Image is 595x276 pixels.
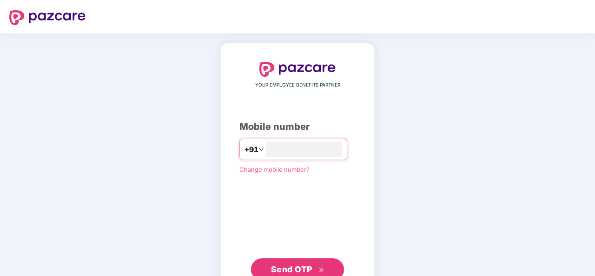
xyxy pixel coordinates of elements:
span: Send OTP [271,264,312,274]
img: logo [259,62,336,77]
span: YOUR EMPLOYEE BENEFITS PARTNER [255,81,340,89]
span: down [258,147,264,152]
div: Mobile number [239,120,356,134]
img: logo [9,10,86,25]
span: +91 [244,144,258,155]
a: Change mobile number? [239,166,310,173]
span: double-right [318,267,325,273]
